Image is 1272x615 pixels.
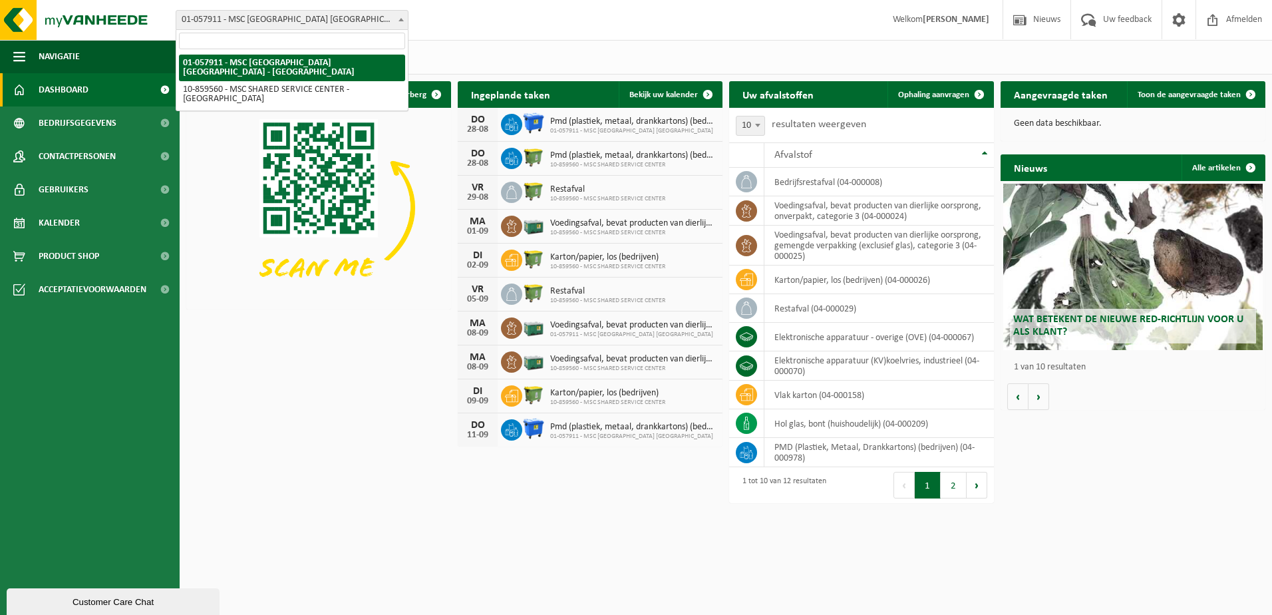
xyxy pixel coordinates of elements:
[464,148,491,159] div: DO
[898,91,969,99] span: Ophaling aanvragen
[764,381,994,409] td: vlak karton (04-000158)
[397,91,426,99] span: Verberg
[1013,314,1243,337] span: Wat betekent de nieuwe RED-richtlijn voor u als klant?
[522,180,545,202] img: WB-1100-HPE-GN-51
[39,140,116,173] span: Contactpersonen
[550,161,716,169] span: 10-859560 - MSC SHARED SERVICE CENTER
[1007,383,1029,410] button: Vorige
[1003,184,1263,350] a: Wat betekent de nieuwe RED-richtlijn voor u als klant?
[764,168,994,196] td: bedrijfsrestafval (04-000008)
[464,193,491,202] div: 29-08
[522,214,545,236] img: PB-LB-0680-HPE-GN-01
[550,297,665,305] span: 10-859560 - MSC SHARED SERVICE CENTER
[39,273,146,306] span: Acceptatievoorwaarden
[550,116,716,127] span: Pmd (plastiek, metaal, drankkartons) (bedrijven)
[915,472,941,499] button: 1
[1138,91,1241,99] span: Toon de aangevraagde taken
[764,409,994,438] td: hol glas, bont (huishoudelijk) (04-000209)
[774,150,812,160] span: Afvalstof
[550,331,716,339] span: 01-057911 - MSC [GEOGRAPHIC_DATA] [GEOGRAPHIC_DATA]
[893,472,915,499] button: Previous
[522,383,545,406] img: WB-1100-HPE-GN-51
[464,420,491,431] div: DO
[464,216,491,227] div: MA
[550,399,665,407] span: 10-859560 - MSC SHARED SERVICE CENTER
[729,81,827,107] h2: Uw afvalstoffen
[550,388,665,399] span: Karton/papier, los (bedrijven)
[464,284,491,295] div: VR
[179,55,405,81] li: 01-057911 - MSC [GEOGRAPHIC_DATA] [GEOGRAPHIC_DATA] - [GEOGRAPHIC_DATA]
[39,73,88,106] span: Dashboard
[1029,383,1049,410] button: Volgende
[464,431,491,440] div: 11-09
[1182,154,1264,181] a: Alle artikelen
[1127,81,1264,108] a: Toon de aangevraagde taken
[176,10,408,30] span: 01-057911 - MSC BELGIUM NV - ANTWERPEN
[967,472,987,499] button: Next
[522,248,545,270] img: WB-1100-HPE-GN-51
[550,365,716,373] span: 10-859560 - MSC SHARED SERVICE CENTER
[464,125,491,134] div: 28-08
[550,320,716,331] span: Voedingsafval, bevat producten van dierlijke oorsprong, onverpakt, categorie 3
[464,386,491,397] div: DI
[176,11,408,29] span: 01-057911 - MSC BELGIUM NV - ANTWERPEN
[1014,119,1252,128] p: Geen data beschikbaar.
[736,471,826,500] div: 1 tot 10 van 12 resultaten
[550,218,716,229] span: Voedingsafval, bevat producten van dierlijke oorsprong, gemengde verpakking (exc...
[772,119,866,130] label: resultaten weergeven
[550,422,716,433] span: Pmd (plastiek, metaal, drankkartons) (bedrijven)
[764,226,994,266] td: voedingsafval, bevat producten van dierlijke oorsprong, gemengde verpakking (exclusief glas), cat...
[522,349,545,372] img: PB-LB-0680-HPE-GN-01
[764,438,994,467] td: PMD (Plastiek, Metaal, Drankkartons) (bedrijven) (04-000978)
[464,250,491,261] div: DI
[39,173,88,206] span: Gebruikers
[923,15,989,25] strong: [PERSON_NAME]
[629,91,698,99] span: Bekijk uw kalender
[464,397,491,406] div: 09-09
[550,184,665,195] span: Restafval
[550,433,716,441] span: 01-057911 - MSC [GEOGRAPHIC_DATA] [GEOGRAPHIC_DATA]
[7,586,222,615] iframe: chat widget
[464,352,491,363] div: MA
[1014,363,1259,372] p: 1 van 10 resultaten
[764,294,994,323] td: restafval (04-000029)
[464,295,491,304] div: 05-09
[736,116,764,135] span: 10
[764,196,994,226] td: voedingsafval, bevat producten van dierlijke oorsprong, onverpakt, categorie 3 (04-000024)
[550,263,665,271] span: 10-859560 - MSC SHARED SERVICE CENTER
[1001,154,1060,180] h2: Nieuws
[736,116,765,136] span: 10
[522,315,545,338] img: PB-LB-0680-HPE-GN-01
[550,252,665,263] span: Karton/papier, los (bedrijven)
[39,206,80,240] span: Kalender
[522,282,545,304] img: WB-1100-HPE-GN-51
[387,81,450,108] button: Verberg
[764,266,994,294] td: karton/papier, los (bedrijven) (04-000026)
[522,112,545,134] img: WB-1100-HPE-BE-04
[550,150,716,161] span: Pmd (plastiek, metaal, drankkartons) (bedrijven)
[619,81,721,108] a: Bekijk uw kalender
[458,81,563,107] h2: Ingeplande taken
[179,81,405,108] li: 10-859560 - MSC SHARED SERVICE CENTER - [GEOGRAPHIC_DATA]
[550,354,716,365] span: Voedingsafval, bevat producten van dierlijke oorsprong, gemengde verpakking (exc...
[464,182,491,193] div: VR
[941,472,967,499] button: 2
[522,146,545,168] img: WB-1100-HPE-GN-51
[186,108,451,307] img: Download de VHEPlus App
[464,329,491,338] div: 08-09
[764,323,994,351] td: elektronische apparatuur - overige (OVE) (04-000067)
[550,127,716,135] span: 01-057911 - MSC [GEOGRAPHIC_DATA] [GEOGRAPHIC_DATA]
[464,159,491,168] div: 28-08
[464,363,491,372] div: 08-09
[39,40,80,73] span: Navigatie
[39,240,99,273] span: Product Shop
[522,417,545,440] img: WB-1100-HPE-BE-04
[464,114,491,125] div: DO
[550,229,716,237] span: 10-859560 - MSC SHARED SERVICE CENTER
[764,351,994,381] td: elektronische apparatuur (KV)koelvries, industrieel (04-000070)
[464,318,491,329] div: MA
[550,286,665,297] span: Restafval
[39,106,116,140] span: Bedrijfsgegevens
[464,227,491,236] div: 01-09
